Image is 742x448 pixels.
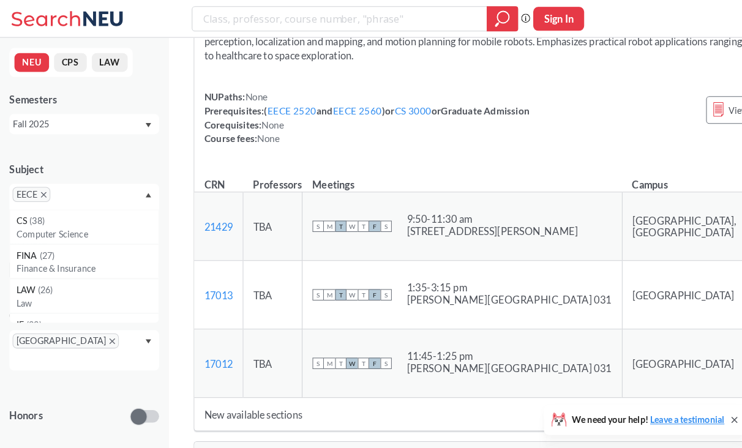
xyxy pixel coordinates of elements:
a: 21429 [199,215,227,226]
span: S [304,282,315,293]
span: FINA [16,242,39,255]
div: 1:35 - 3:15 pm [396,274,596,286]
span: M [315,348,326,359]
div: NUPaths: Prerequisites: ( and ) or or Graduate Admission Corequisites: Course fees: [199,88,515,141]
svg: Dropdown arrow [141,119,148,124]
span: IE [16,309,26,323]
svg: magnifying glass [482,10,497,27]
span: None [250,129,272,140]
th: Professors [237,161,294,187]
svg: X to remove pill [107,329,112,335]
div: EECEX to remove pillDropdown arrowCS(38)Computer ScienceFINA(27)Finance & InsuranceLAW(26)LawIE(2... [9,179,155,204]
svg: Dropdown arrow [141,330,148,335]
span: [GEOGRAPHIC_DATA]X to remove pill [12,324,116,339]
span: S [304,215,315,226]
td: [GEOGRAPHIC_DATA] [605,321,727,387]
a: 17012 [199,348,227,360]
svg: X to remove pill [40,187,45,192]
svg: Dropdown arrow [141,187,148,192]
span: T [326,348,337,359]
td: TBA [237,254,294,321]
div: Subject [9,158,155,171]
span: We need your help! [556,405,705,413]
span: F [359,282,370,293]
p: Law [16,289,154,301]
a: CS 3000 [384,102,421,113]
span: LAW [16,275,37,289]
p: Honors [9,398,42,412]
div: 9:50 - 11:30 am [396,207,563,219]
div: [STREET_ADDRESS][PERSON_NAME] [396,219,563,231]
button: CPS [53,51,84,70]
span: CS [16,208,29,222]
span: None [255,116,277,127]
span: S [370,215,381,226]
a: Leave a testimonial [633,403,705,414]
input: Class, professor, course number, "phrase" [197,8,465,29]
p: Finance & Insurance [16,255,154,267]
span: M [315,282,326,293]
div: magnifying glass [474,6,504,31]
button: LAW [89,51,124,70]
span: M [315,215,326,226]
span: T [348,348,359,359]
span: F [359,348,370,359]
td: [GEOGRAPHIC_DATA] [605,254,727,321]
span: ( 27 ) [39,243,53,253]
div: 11:45 - 1:25 pm [396,340,596,353]
span: EECEX to remove pill [12,182,49,196]
span: None [239,89,261,100]
div: [GEOGRAPHIC_DATA]X to remove pillDropdown arrow [9,321,155,360]
div: [PERSON_NAME][GEOGRAPHIC_DATA] 031 [396,353,596,365]
div: Fall 2025Dropdown arrow [9,111,155,130]
span: S [370,282,381,293]
th: Meetings [294,161,606,187]
span: S [370,348,381,359]
td: [GEOGRAPHIC_DATA], [GEOGRAPHIC_DATA] [605,187,727,254]
a: EECE 2520 [260,102,308,113]
div: CRN [199,173,219,187]
span: T [326,215,337,226]
span: W [337,215,348,226]
td: TBA [237,187,294,254]
span: W [337,282,348,293]
span: T [348,215,359,226]
span: ( 38 ) [29,209,43,220]
span: T [326,282,337,293]
span: W [337,348,348,359]
span: ( 26 ) [37,277,51,287]
div: Semesters [9,90,155,103]
button: Sign In [519,7,569,30]
span: ( 22 ) [26,310,40,321]
span: F [359,215,370,226]
button: NEU [14,51,48,70]
span: S [304,348,315,359]
div: Fall 2025 [12,114,140,127]
a: 17013 [199,282,227,293]
th: Campus [605,161,727,187]
p: Computer Science [16,222,154,234]
span: T [348,282,359,293]
td: TBA [237,321,294,387]
a: EECE 2560 [324,102,372,113]
div: [PERSON_NAME][GEOGRAPHIC_DATA] 031 [396,286,596,298]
